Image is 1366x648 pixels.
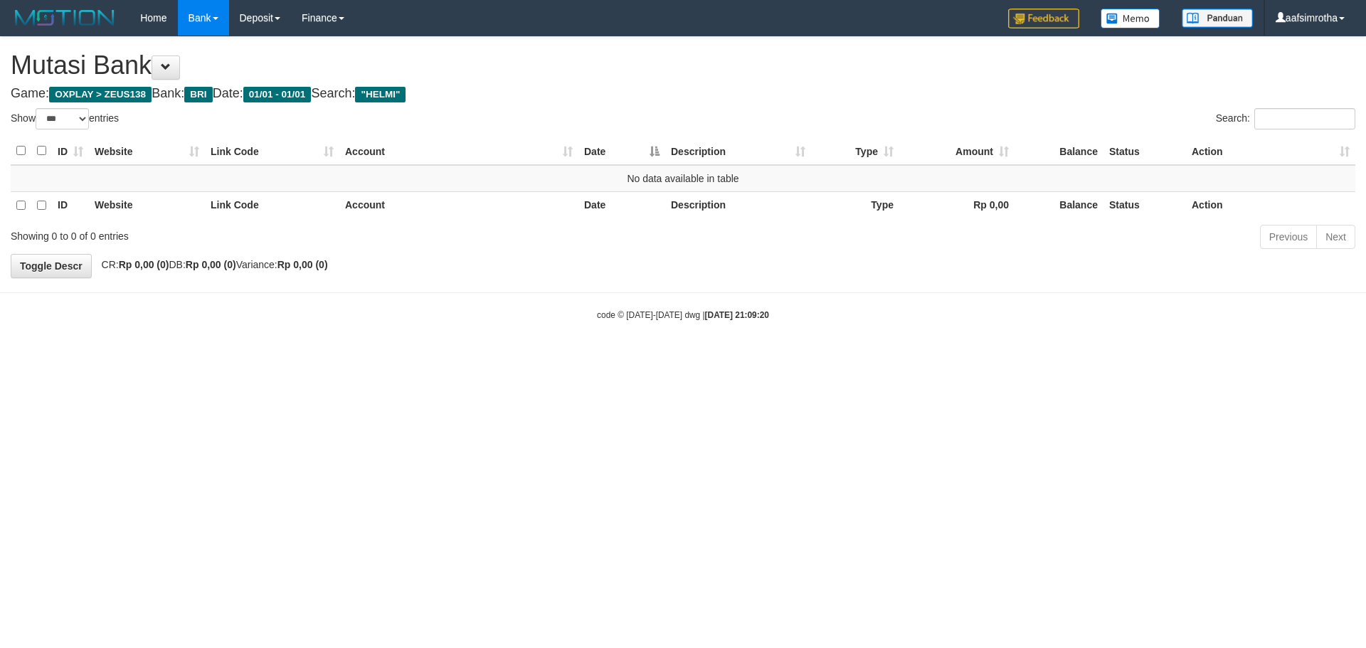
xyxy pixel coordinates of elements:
[11,51,1355,80] h1: Mutasi Bank
[665,191,811,219] th: Description
[11,165,1355,192] td: No data available in table
[899,191,1015,219] th: Rp 0,00
[665,137,811,165] th: Description: activate to sort column ascending
[1216,108,1355,129] label: Search:
[95,259,328,270] span: CR: DB: Variance:
[186,259,236,270] strong: Rp 0,00 (0)
[578,191,665,219] th: Date
[52,137,89,165] th: ID: activate to sort column ascending
[89,191,205,219] th: Website
[184,87,212,102] span: BRI
[1260,225,1317,249] a: Previous
[205,137,339,165] th: Link Code: activate to sort column ascending
[1186,137,1355,165] th: Action: activate to sort column ascending
[1101,9,1160,28] img: Button%20Memo.svg
[1103,191,1186,219] th: Status
[11,87,1355,101] h4: Game: Bank: Date: Search:
[243,87,312,102] span: 01/01 - 01/01
[578,137,665,165] th: Date: activate to sort column descending
[1182,9,1253,28] img: panduan.png
[1103,137,1186,165] th: Status
[1008,9,1079,28] img: Feedback.jpg
[1254,108,1355,129] input: Search:
[1015,191,1103,219] th: Balance
[49,87,152,102] span: OXPLAY > ZEUS138
[11,7,119,28] img: MOTION_logo.png
[36,108,89,129] select: Showentries
[119,259,169,270] strong: Rp 0,00 (0)
[277,259,328,270] strong: Rp 0,00 (0)
[597,310,769,320] small: code © [DATE]-[DATE] dwg |
[11,254,92,278] a: Toggle Descr
[52,191,89,219] th: ID
[1015,137,1103,165] th: Balance
[89,137,205,165] th: Website: activate to sort column ascending
[355,87,406,102] span: "HELMI"
[205,191,339,219] th: Link Code
[811,191,899,219] th: Type
[899,137,1015,165] th: Amount: activate to sort column ascending
[705,310,769,320] strong: [DATE] 21:09:20
[11,108,119,129] label: Show entries
[11,223,558,243] div: Showing 0 to 0 of 0 entries
[339,191,578,219] th: Account
[339,137,578,165] th: Account: activate to sort column ascending
[1186,191,1355,219] th: Action
[1316,225,1355,249] a: Next
[811,137,899,165] th: Type: activate to sort column ascending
